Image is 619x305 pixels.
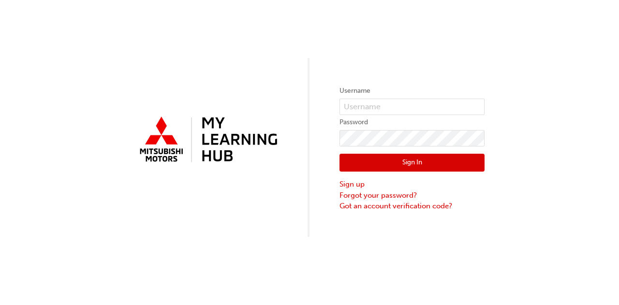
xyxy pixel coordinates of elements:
[339,179,485,190] a: Sign up
[339,85,485,97] label: Username
[339,190,485,201] a: Forgot your password?
[339,116,485,128] label: Password
[339,99,485,115] input: Username
[134,113,280,168] img: mmal
[339,154,485,172] button: Sign In
[339,201,485,212] a: Got an account verification code?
